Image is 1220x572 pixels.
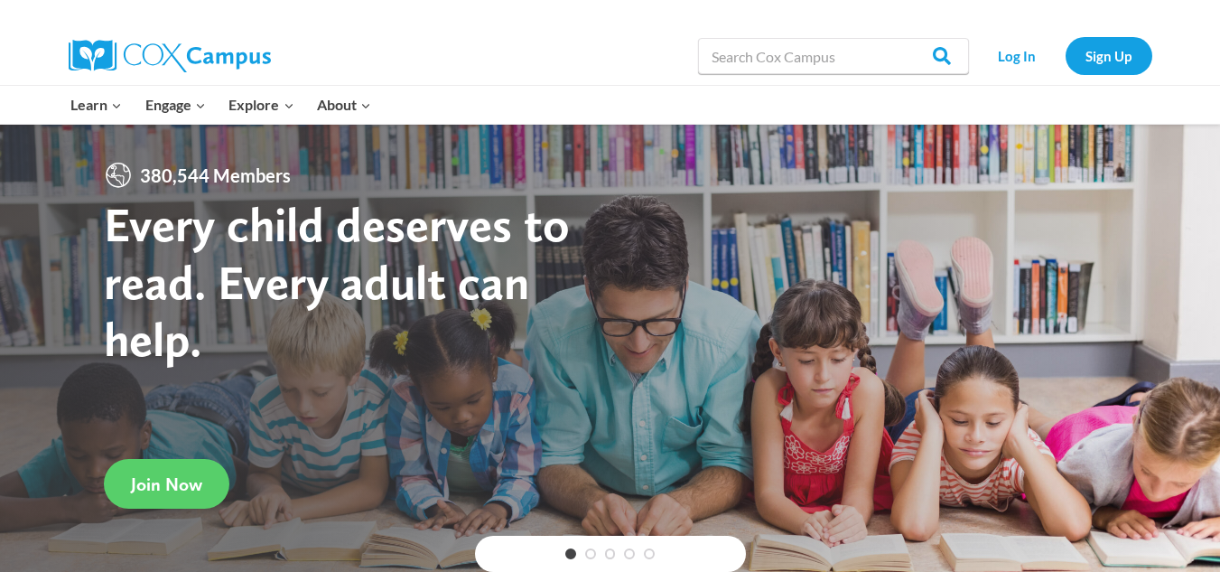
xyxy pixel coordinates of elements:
[104,459,229,509] a: Join Now
[228,93,293,117] span: Explore
[644,549,655,559] a: 5
[565,549,576,559] a: 1
[145,93,206,117] span: Engage
[70,93,122,117] span: Learn
[104,195,570,368] strong: Every child deserves to read. Every adult can help.
[698,38,969,74] input: Search Cox Campus
[585,549,596,559] a: 2
[60,86,383,124] nav: Primary Navigation
[133,161,298,190] span: 380,544 Members
[317,93,371,117] span: About
[131,474,202,495] span: Join Now
[1066,37,1152,74] a: Sign Up
[69,40,271,72] img: Cox Campus
[978,37,1152,74] nav: Secondary Navigation
[978,37,1057,74] a: Log In
[605,549,616,559] a: 3
[624,549,635,559] a: 4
